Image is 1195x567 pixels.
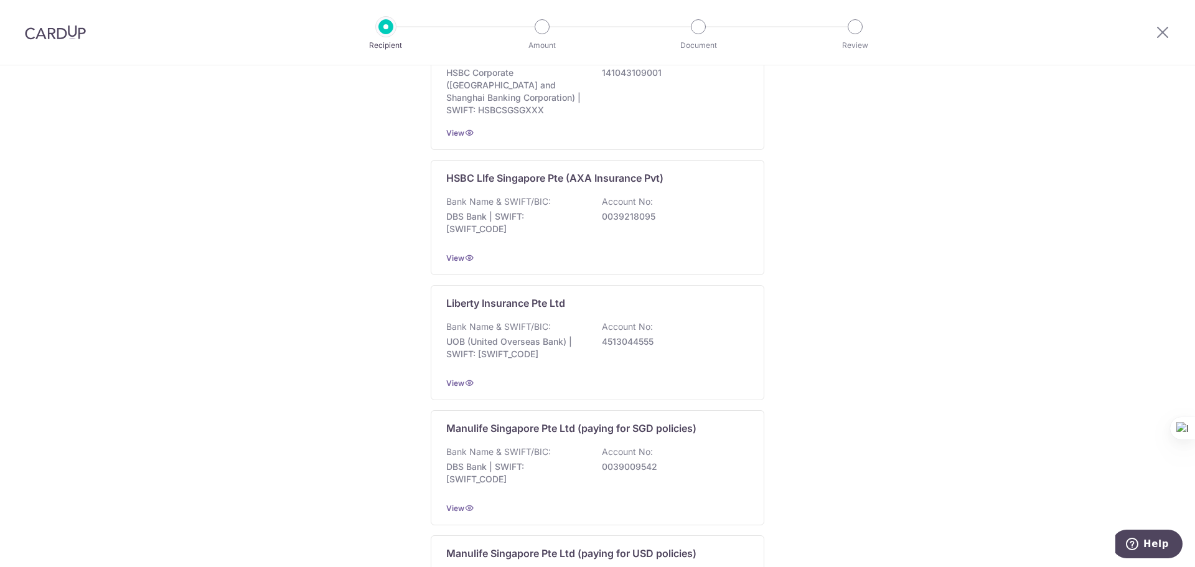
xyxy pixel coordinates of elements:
p: Document [652,39,744,52]
p: Account No: [602,195,653,208]
p: 4513044555 [602,335,741,348]
p: 141043109001 [602,67,741,79]
p: DBS Bank | SWIFT: [SWIFT_CODE] [446,461,586,485]
p: UOB (United Overseas Bank) | SWIFT: [SWIFT_CODE] [446,335,586,360]
a: View [446,253,464,263]
p: Amount [496,39,588,52]
a: View [446,378,464,388]
p: Recipient [340,39,432,52]
p: HSBC LIfe Singapore Pte (AXA Insurance Pvt) [446,171,663,185]
p: Manulife Singapore Pte Ltd (paying for SGD policies) [446,421,696,436]
p: Manulife Singapore Pte Ltd (paying for USD policies) [446,546,696,561]
p: 0039218095 [602,210,741,223]
a: View [446,128,464,138]
p: Review [809,39,901,52]
p: Liberty Insurance Pte Ltd [446,296,565,311]
p: 0039009542 [602,461,741,473]
p: HSBC Corporate ([GEOGRAPHIC_DATA] and Shanghai Banking Corporation) | SWIFT: HSBCSGSGXXX [446,67,586,116]
p: Bank Name & SWIFT/BIC: [446,321,551,333]
p: Account No: [602,446,653,458]
p: Account No: [602,321,653,333]
img: CardUp [25,25,86,40]
p: Bank Name & SWIFT/BIC: [446,446,551,458]
a: View [446,504,464,513]
p: DBS Bank | SWIFT: [SWIFT_CODE] [446,210,586,235]
iframe: Opens a widget where you can find more information [1115,530,1183,561]
p: Bank Name & SWIFT/BIC: [446,195,551,208]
